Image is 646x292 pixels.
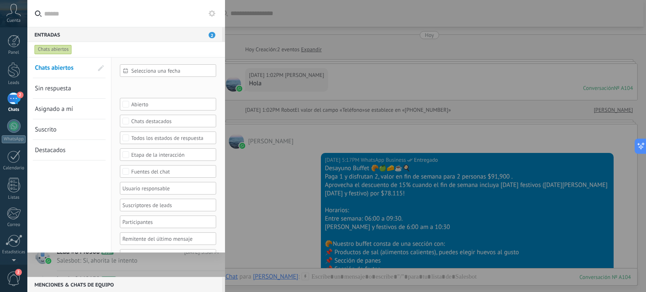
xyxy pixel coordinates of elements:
span: 2 [209,32,215,38]
div: Fuentes del chat [131,168,205,175]
span: 2 [15,269,22,276]
div: Todos los estados de respuesta [131,135,205,141]
div: Estadísticas [2,250,26,255]
div: Menciones & Chats de equipo [27,277,222,292]
div: Listas [2,195,26,200]
span: Chats abiertos [35,64,74,72]
a: Suscrito [35,119,93,139]
li: Chats abiertos [33,58,106,78]
div: Chats destacados [131,118,205,124]
a: Destacados [35,140,93,160]
div: Etapa de la interacción [131,152,205,158]
div: WhatsApp [2,135,26,143]
div: Chats abiertos [34,45,72,55]
div: Calendario [2,166,26,171]
a: Asignado a mí [35,99,93,119]
li: Suscrito [33,119,106,140]
span: Cuenta [7,18,21,24]
div: Panel [2,50,26,55]
span: Sin respuesta [35,84,71,92]
span: Destacados [35,146,66,154]
li: Asignado a mí [33,99,106,119]
span: Suscrito [35,126,56,134]
li: Destacados [33,140,106,160]
span: Selecciona una fecha [131,68,212,74]
a: Sin respuesta [35,78,93,98]
div: Abierto [131,101,205,108]
span: Asignado a mí [35,105,73,113]
li: Sin respuesta [33,78,106,99]
a: Chats abiertos [35,58,93,78]
div: Chats [2,107,26,113]
div: Entradas [27,27,222,42]
div: Correo [2,222,26,228]
div: Leads [2,80,26,86]
span: 2 [17,92,24,98]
